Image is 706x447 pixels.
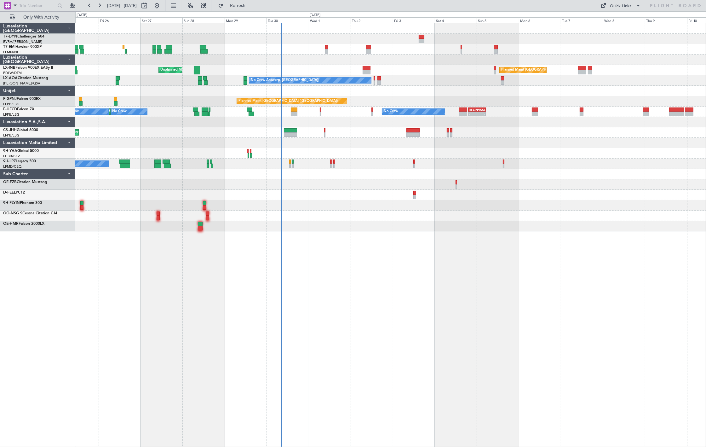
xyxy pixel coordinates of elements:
input: Trip Number [19,1,55,10]
div: Sun 28 [182,17,224,23]
button: Quick Links [598,1,644,11]
button: Refresh [215,1,253,11]
a: OO-NSG SCessna Citation CJ4 [3,212,57,215]
a: EVRA/[PERSON_NAME] [3,39,42,44]
a: 9H-FLYINPhenom 300 [3,201,42,205]
span: D-FEEL [3,191,16,194]
div: Planned Maint [GEOGRAPHIC_DATA] ([GEOGRAPHIC_DATA]) [501,65,600,75]
span: LX-INB [3,66,15,70]
span: [DATE] - [DATE] [107,3,137,9]
div: Tue 30 [267,17,308,23]
span: OE-HMR [3,222,19,226]
a: LFMN/NCE [3,50,22,55]
button: Only With Activity [7,12,68,22]
span: 9H-FLYIN [3,201,20,205]
span: OE-FZB [3,180,17,184]
div: Fri 26 [99,17,141,23]
a: T7-EMIHawker 900XP [3,45,42,49]
div: No Crew [112,107,127,116]
span: LX-AOA [3,76,18,80]
div: Sat 27 [141,17,182,23]
span: 9H-LPZ [3,160,16,163]
span: Only With Activity [16,15,66,20]
a: OE-FZBCitation Mustang [3,180,47,184]
span: CS-JHH [3,128,17,132]
div: Fri 3 [393,17,435,23]
div: Sat 4 [435,17,477,23]
a: F-GPNJFalcon 900EX [3,97,41,101]
a: D-FEELPC12 [3,191,25,194]
div: - [477,112,485,116]
div: Wed 8 [603,17,645,23]
span: OO-NSG S [3,212,22,215]
a: 9H-LPZLegacy 500 [3,160,36,163]
div: WSSL [477,108,485,112]
a: LFMD/CEQ [3,164,21,169]
div: Planned Maint [GEOGRAPHIC_DATA] ([GEOGRAPHIC_DATA]) [238,96,338,106]
span: T7-EMI [3,45,15,49]
a: F-HECDFalcon 7X [3,107,34,111]
div: Thu 9 [645,17,687,23]
a: OE-HMRFalcon 2000LX [3,222,44,226]
a: LX-AOACitation Mustang [3,76,48,80]
div: HEGN [469,108,477,112]
a: CS-JHHGlobal 6000 [3,128,38,132]
a: T7-DYNChallenger 604 [3,35,44,38]
a: FCBB/BZV [3,154,20,159]
a: LFPB/LBG [3,133,20,138]
div: Thu 2 [351,17,393,23]
a: LX-INBFalcon 900EX EASy II [3,66,53,70]
span: 9H-YAA [3,149,17,153]
div: Mon 29 [225,17,267,23]
a: [PERSON_NAME]/QSA [3,81,40,86]
div: No Crew Antwerp ([GEOGRAPHIC_DATA]) [251,76,319,85]
div: Tue 7 [561,17,603,23]
a: LFPB/LBG [3,112,20,117]
div: [DATE] [77,13,87,18]
div: Unplanned Maint Roma (Ciampino) [160,65,217,75]
a: 9H-YAAGlobal 5000 [3,149,39,153]
a: LFPB/LBG [3,102,20,107]
div: Sun 5 [477,17,519,23]
div: No Crew [384,107,398,116]
span: F-HECD [3,107,17,111]
span: T7-DYN [3,35,17,38]
div: [DATE] [310,13,320,18]
div: Mon 6 [519,17,561,23]
div: Wed 1 [309,17,351,23]
div: Thu 25 [56,17,98,23]
span: F-GPNJ [3,97,17,101]
span: Refresh [225,3,251,8]
div: Quick Links [610,3,632,9]
a: EDLW/DTM [3,71,22,75]
div: - [469,112,477,116]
